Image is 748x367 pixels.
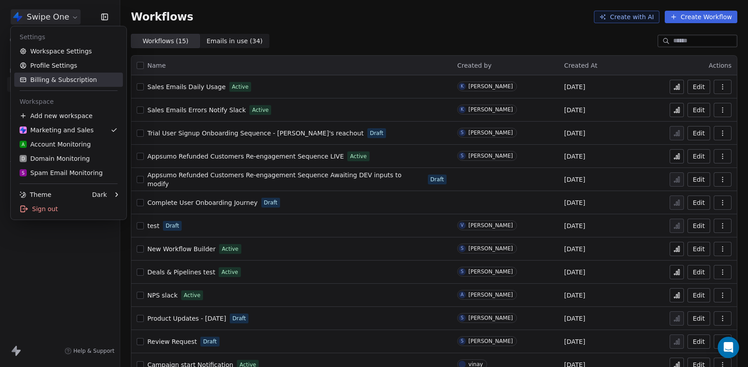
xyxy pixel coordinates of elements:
div: Dark [92,190,107,199]
span: D [21,155,25,162]
a: Profile Settings [14,58,123,73]
div: Domain Monitoring [20,154,90,163]
a: Workspace Settings [14,44,123,58]
div: Theme [20,190,51,199]
div: Add new workspace [14,109,123,123]
span: A [22,141,25,148]
div: Account Monitoring [20,140,91,149]
span: S [22,170,24,176]
div: Workspace [14,94,123,109]
div: Sign out [14,202,123,216]
div: Spam Email Monitoring [20,168,103,177]
a: Billing & Subscription [14,73,123,87]
div: Marketing and Sales [20,126,93,135]
img: Swipe%20One%20Logo%201-1.svg [20,126,27,134]
div: Settings [14,30,123,44]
